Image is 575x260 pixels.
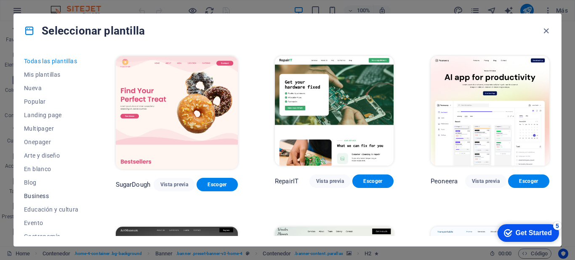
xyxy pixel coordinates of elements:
[431,177,458,185] p: Peoneera
[24,85,79,91] span: Nueva
[24,166,79,172] span: En blanco
[116,180,150,189] p: SugarDough
[24,122,79,135] button: Multipager
[24,233,79,240] span: Gastronomía
[160,181,188,188] span: Vista previa
[309,174,351,188] button: Vista previa
[24,220,79,226] span: Evento
[24,139,79,145] span: Onepager
[352,174,394,188] button: Escoger
[24,203,79,216] button: Educación y cultura
[4,4,65,22] div: Get Started 5 items remaining, 0% complete
[197,178,238,191] button: Escoger
[24,149,79,162] button: Arte y diseño
[24,81,79,95] button: Nueva
[24,162,79,176] button: En blanco
[24,108,79,122] button: Landing page
[275,177,298,185] p: RepairIT
[24,24,145,38] h4: Seleccionar plantilla
[24,193,79,199] span: Business
[203,181,231,188] span: Escoger
[116,56,238,169] img: SugarDough
[275,56,394,166] img: RepairIT
[24,71,79,78] span: Mis plantillas
[24,112,79,118] span: Landing page
[24,68,79,81] button: Mis plantillas
[24,230,79,243] button: Gastronomía
[465,174,506,188] button: Vista previa
[508,174,549,188] button: Escoger
[22,9,58,17] div: Get Started
[24,179,79,186] span: Blog
[24,152,79,159] span: Arte y diseño
[24,189,79,203] button: Business
[59,2,68,10] div: 5
[24,176,79,189] button: Blog
[24,216,79,230] button: Evento
[24,58,79,64] span: Todas las plantillas
[472,178,500,185] span: Vista previa
[24,98,79,105] span: Popular
[24,206,79,213] span: Educación y cultura
[24,95,79,108] button: Popular
[24,125,79,132] span: Multipager
[359,178,387,185] span: Escoger
[515,178,543,185] span: Escoger
[24,54,79,68] button: Todas las plantillas
[24,135,79,149] button: Onepager
[316,178,344,185] span: Vista previa
[431,56,549,166] img: Peoneera
[154,178,195,191] button: Vista previa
